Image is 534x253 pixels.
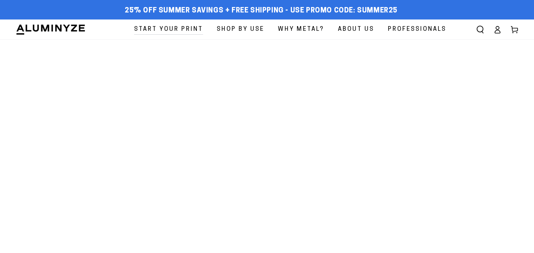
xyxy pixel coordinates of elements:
[472,21,489,38] summary: Search our site
[272,19,330,39] a: Why Metal?
[125,7,398,15] span: 25% off Summer Savings + Free Shipping - Use Promo Code: SUMMER25
[388,24,446,35] span: Professionals
[338,24,374,35] span: About Us
[128,19,209,39] a: Start Your Print
[382,19,452,39] a: Professionals
[211,19,270,39] a: Shop By Use
[16,24,86,35] img: Aluminyze
[217,24,264,35] span: Shop By Use
[134,24,203,35] span: Start Your Print
[332,19,380,39] a: About Us
[278,24,324,35] span: Why Metal?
